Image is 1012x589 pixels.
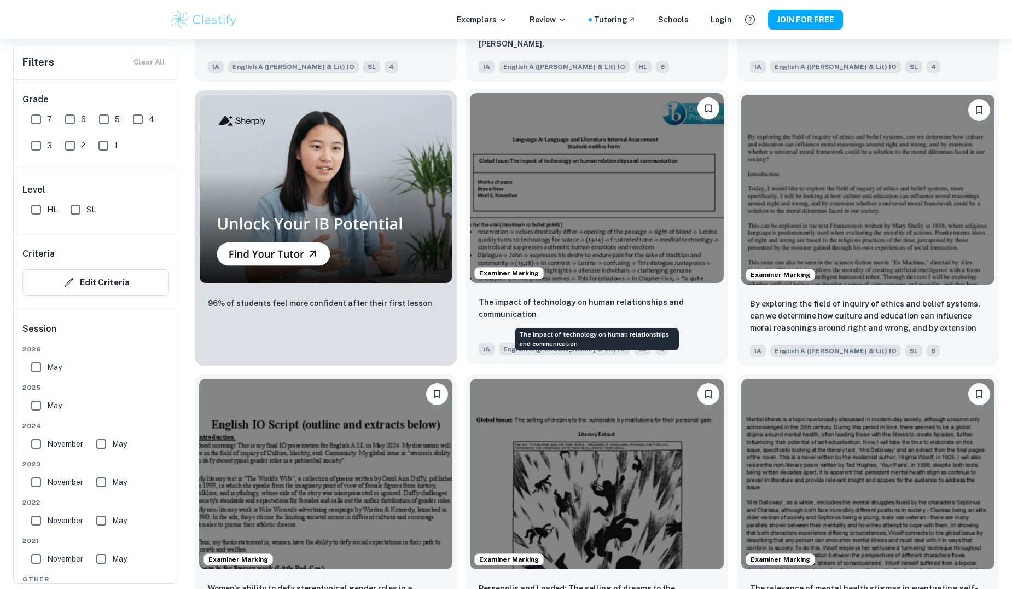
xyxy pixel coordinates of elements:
span: 1 [114,140,118,152]
button: Please log in to bookmark exemplars [968,99,990,121]
span: November [47,553,83,565]
span: 5 [115,113,120,125]
span: 2023 [22,459,169,469]
span: 4 [927,61,940,73]
h6: Grade [22,93,169,106]
span: Examiner Marking [746,555,815,564]
p: By exploring the field of inquiry of ethics and belief systems, can we determine how culture and ... [750,298,986,335]
p: Exemplars [457,14,508,26]
h6: Level [22,183,169,197]
span: 2 [81,140,85,152]
p: The impact of technology on human relationships and communication [479,296,714,320]
button: Please log in to bookmark exemplars [697,97,719,119]
span: IA [750,345,766,357]
button: Help and Feedback [741,10,759,29]
button: JOIN FOR FREE [768,10,843,30]
span: Examiner Marking [475,268,543,278]
span: English A ([PERSON_NAME] & Lit) IO [228,61,359,73]
span: HL [634,61,652,73]
button: Please log in to bookmark exemplars [426,383,448,405]
a: Login [711,14,732,26]
span: IA [208,61,224,73]
span: 2021 [22,536,169,546]
span: 2026 [22,344,169,354]
span: 2025 [22,383,169,392]
span: English A ([PERSON_NAME] & Lit) IO [499,343,630,355]
span: 6 [927,345,940,357]
span: 4 [385,61,398,73]
span: Examiner Marking [746,270,815,280]
span: 6 [656,61,669,73]
span: IA [479,61,495,73]
span: SL [905,61,922,73]
span: IA [479,343,495,355]
a: Examiner MarkingPlease log in to bookmark exemplarsThe impact of technology on human relationship... [466,90,728,366]
img: English A (Lang & Lit) IO IA example thumbnail: The impact of technology on human relati [470,93,723,283]
button: Please log in to bookmark exemplars [968,383,990,405]
a: Examiner MarkingPlease log in to bookmark exemplarsBy exploring the field of inquiry of ethics an... [737,90,999,366]
span: IA [750,61,766,73]
button: Please log in to bookmark exemplars [697,383,719,405]
span: May [47,361,62,373]
span: SL [363,61,380,73]
span: English A ([PERSON_NAME] & Lit) IO [770,61,901,73]
img: Thumbnail [199,95,452,284]
span: May [112,553,127,565]
h6: Filters [22,55,54,70]
span: November [47,438,83,450]
h6: Session [22,322,169,344]
span: HL [47,204,57,216]
span: November [47,515,83,527]
span: Other [22,574,169,584]
span: 2024 [22,421,169,431]
span: 4 [149,113,154,125]
img: English A (Lang & Lit) IO IA example thumbnail: The relevance of mental health stigmas i [741,379,994,569]
span: English A ([PERSON_NAME] & Lit) IO [770,345,901,357]
span: May [112,476,127,488]
a: Thumbnail96% of students feel more confident after their first lesson [195,90,457,366]
img: English A (Lang & Lit) IO IA example thumbnail: Women's ability to defy stereotypical ge [199,379,452,569]
span: May [47,400,62,412]
span: SL [905,345,922,357]
span: 6 [81,113,86,125]
span: Examiner Marking [475,555,543,564]
div: The impact of technology on human relationships and communication [515,328,679,350]
h6: Criteria [22,247,55,261]
a: Schools [658,14,689,26]
span: May [112,515,127,527]
span: 7 [47,113,52,125]
span: Examiner Marking [204,555,272,564]
img: English A (Lang & Lit) IO IA example thumbnail: By exploring the field of inquiry of eth [741,95,994,285]
span: November [47,476,83,488]
button: Edit Criteria [22,269,169,296]
span: 2022 [22,498,169,507]
p: Review [530,14,567,26]
img: English A (Lang & Lit) IO IA example thumbnail: Persepolis and Loaded: The selling of dr [470,379,723,569]
a: Tutoring [594,14,636,26]
span: May [112,438,127,450]
span: 3 [47,140,52,152]
img: Clastify logo [169,9,239,31]
p: 96% of students feel more confident after their first lesson [208,297,432,309]
span: English A ([PERSON_NAME] & Lit) IO [499,61,630,73]
span: SL [86,204,96,216]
